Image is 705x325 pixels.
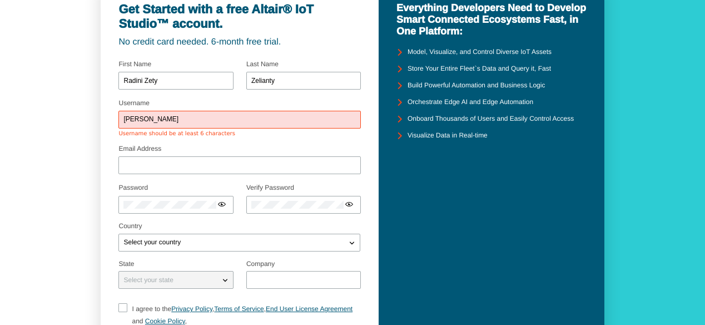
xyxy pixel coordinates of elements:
[118,131,361,137] div: Username should be at least 6 characters
[145,317,185,325] a: Cookie Policy
[266,305,352,313] a: End User License Agreement
[118,37,360,47] unity-typography: No credit card needed. 6-month free trial.
[118,184,148,191] label: Password
[408,48,552,56] unity-typography: Model, Visualize, and Control Diverse IoT Assets
[171,305,212,313] a: Privacy Policy
[214,305,264,313] a: Terms of Service
[408,115,574,123] unity-typography: Onboard Thousands of Users and Easily Control Access
[132,317,143,325] span: and
[246,184,294,191] label: Verify Password
[396,2,587,37] unity-typography: Everything Developers Need to Develop Smart Connected Ecosystems Fast, in One Platform:
[118,145,161,152] label: Email Address
[408,132,488,140] unity-typography: Visualize Data in Real-time
[408,99,533,106] unity-typography: Orchestrate Edge AI and Edge Automation
[408,82,545,90] unity-typography: Build Powerful Automation and Business Logic
[408,65,551,73] unity-typography: Store Your Entire Fleet`s Data and Query it, Fast
[118,2,360,31] unity-typography: Get Started with a free Altair® IoT Studio™ account.
[132,305,352,325] span: I agree to the , , ,
[118,99,149,107] label: Username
